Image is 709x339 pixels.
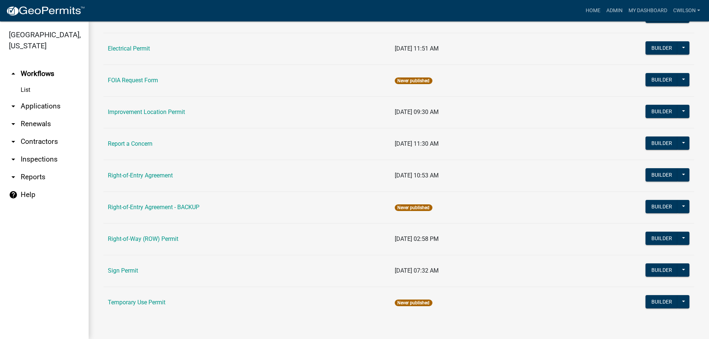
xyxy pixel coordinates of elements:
[645,232,678,245] button: Builder
[645,41,678,55] button: Builder
[395,77,432,84] span: Never published
[395,204,432,211] span: Never published
[9,155,18,164] i: arrow_drop_down
[395,267,439,274] span: [DATE] 07:32 AM
[9,120,18,128] i: arrow_drop_down
[9,102,18,111] i: arrow_drop_down
[108,108,185,115] a: Improvement Location Permit
[9,190,18,199] i: help
[395,140,439,147] span: [DATE] 11:30 AM
[108,77,158,84] a: FOIA Request Form
[108,204,199,211] a: Right-of-Entry Agreement - BACKUP
[603,4,626,18] a: Admin
[395,172,439,179] span: [DATE] 10:53 AM
[645,168,678,181] button: Builder
[9,69,18,78] i: arrow_drop_up
[645,295,678,308] button: Builder
[395,235,439,242] span: [DATE] 02:58 PM
[9,173,18,181] i: arrow_drop_down
[645,10,678,23] button: Builder
[645,136,678,150] button: Builder
[108,235,178,242] a: Right-of-Way (ROW) Permit
[645,105,678,118] button: Builder
[108,267,138,274] a: Sign Permit
[583,4,603,18] a: Home
[645,73,678,86] button: Builder
[395,300,432,306] span: Never published
[670,4,703,18] a: cwilson
[108,140,153,147] a: Report a Concern
[395,108,439,115] span: [DATE] 09:30 AM
[626,4,670,18] a: My Dashboard
[108,45,150,52] a: Electrical Permit
[645,200,678,213] button: Builder
[9,137,18,146] i: arrow_drop_down
[645,263,678,277] button: Builder
[108,299,165,306] a: Temporary Use Permit
[395,45,439,52] span: [DATE] 11:51 AM
[108,172,173,179] a: Right-of-Entry Agreement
